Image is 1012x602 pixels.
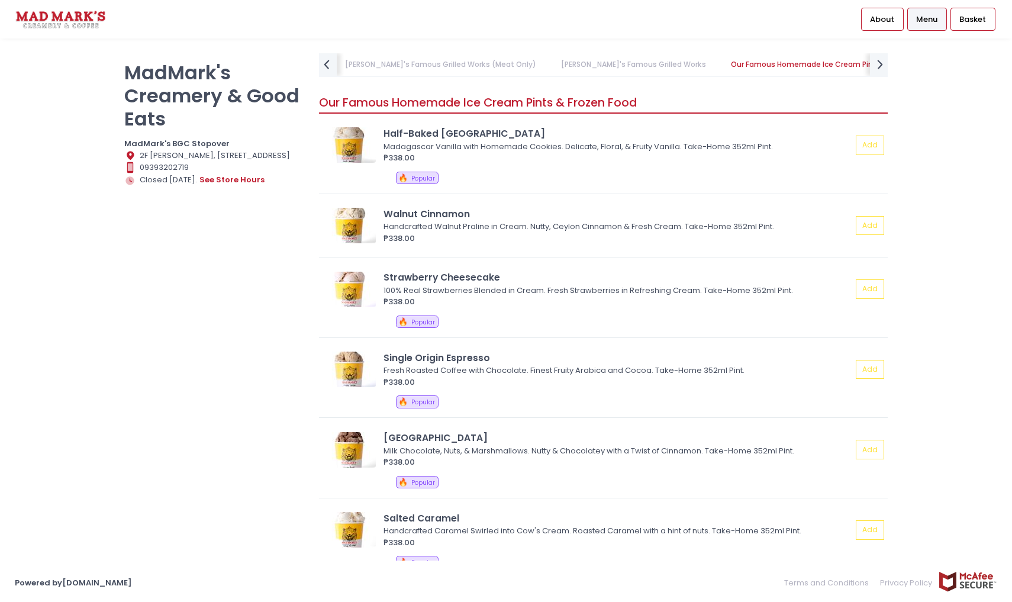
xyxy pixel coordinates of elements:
[323,208,376,243] img: Walnut Cinnamon
[916,14,937,25] span: Menu
[856,136,884,155] button: Add
[383,351,852,365] div: Single Origin Espresso
[398,316,408,327] span: 🔥
[124,61,304,130] p: MadMark's Creamery & Good Eats
[124,162,304,173] div: 09393202719
[411,558,435,567] span: Popular
[124,138,230,149] b: MadMark's BGC Stopover
[861,8,904,30] a: About
[411,398,435,407] span: Popular
[856,216,884,236] button: Add
[959,14,986,25] span: Basket
[720,53,945,76] a: Our Famous Homemade Ice Cream Pints & Frozen Food
[199,173,265,186] button: see store hours
[907,8,947,30] a: Menu
[383,525,848,537] div: Handcrafted Caramel Swirled into Cow's Cream. Roasted Caramel with a hint of nuts. Take-Home 352m...
[784,571,875,594] a: Terms and Conditions
[875,571,939,594] a: Privacy Policy
[323,512,376,548] img: Salted Caramel
[323,272,376,307] img: Strawberry Cheesecake
[383,285,848,297] div: 100% Real Strawberries Blended in Cream. Fresh Strawberries in Refreshing Cream. Take-Home 352ml ...
[323,352,376,387] img: Single Origin Espresso
[323,432,376,468] img: Rocky Road
[319,95,637,111] span: Our Famous Homemade Ice Cream Pints & Frozen Food
[398,172,408,184] span: 🔥
[383,127,852,140] div: Half-Baked [GEOGRAPHIC_DATA]
[333,53,547,76] a: [PERSON_NAME]'s Famous Grilled Works (Meat Only)
[383,233,852,244] div: ₱338.00
[411,174,435,183] span: Popular
[398,556,408,568] span: 🔥
[15,577,132,588] a: Powered by[DOMAIN_NAME]
[549,53,717,76] a: [PERSON_NAME]'s Famous Grilled Works
[383,456,852,468] div: ₱338.00
[15,9,107,30] img: logo
[398,396,408,407] span: 🔥
[383,445,848,457] div: Milk Chocolate, Nuts, & Marshmallows. Nutty & Chocolatey with a Twist of Cinnamon. Take-Home 352m...
[383,537,852,549] div: ₱338.00
[398,477,408,488] span: 🔥
[856,279,884,299] button: Add
[383,221,848,233] div: Handcrafted Walnut Praline in Cream. Nutty, Ceylon Cinnamon & Fresh Cream. Take-Home 352ml Pint.
[124,150,304,162] div: 2F [PERSON_NAME], [STREET_ADDRESS]
[870,14,894,25] span: About
[383,152,852,164] div: ₱338.00
[938,571,997,592] img: mcafee-secure
[383,511,852,525] div: Salted Caramel
[323,127,376,163] img: Half-Baked Madagascar
[856,360,884,379] button: Add
[856,440,884,459] button: Add
[383,296,852,308] div: ₱338.00
[383,365,848,376] div: Fresh Roasted Coffee with Chocolate. Finest Fruity Arabica and Cocoa. Take-Home 352ml Pint.
[124,173,304,186] div: Closed [DATE].
[383,431,852,445] div: [GEOGRAPHIC_DATA]
[856,520,884,540] button: Add
[383,141,848,153] div: Madagascar Vanilla with Homemade Cookies. Delicate, Floral, & Fruity Vanilla. Take-Home 352ml Pint.
[411,318,435,327] span: Popular
[383,376,852,388] div: ₱338.00
[411,478,435,487] span: Popular
[383,271,852,284] div: Strawberry Cheesecake
[383,207,852,221] div: Walnut Cinnamon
